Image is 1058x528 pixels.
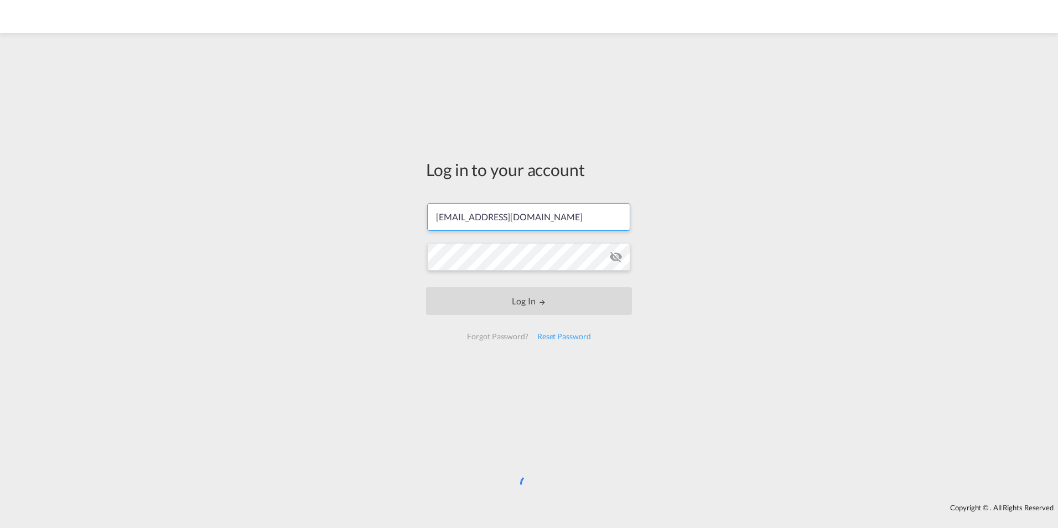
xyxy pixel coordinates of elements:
[463,327,532,346] div: Forgot Password?
[426,158,632,181] div: Log in to your account
[609,250,623,263] md-icon: icon-eye-off
[426,287,632,315] button: LOGIN
[427,203,630,231] input: Enter email/phone number
[533,327,595,346] div: Reset Password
